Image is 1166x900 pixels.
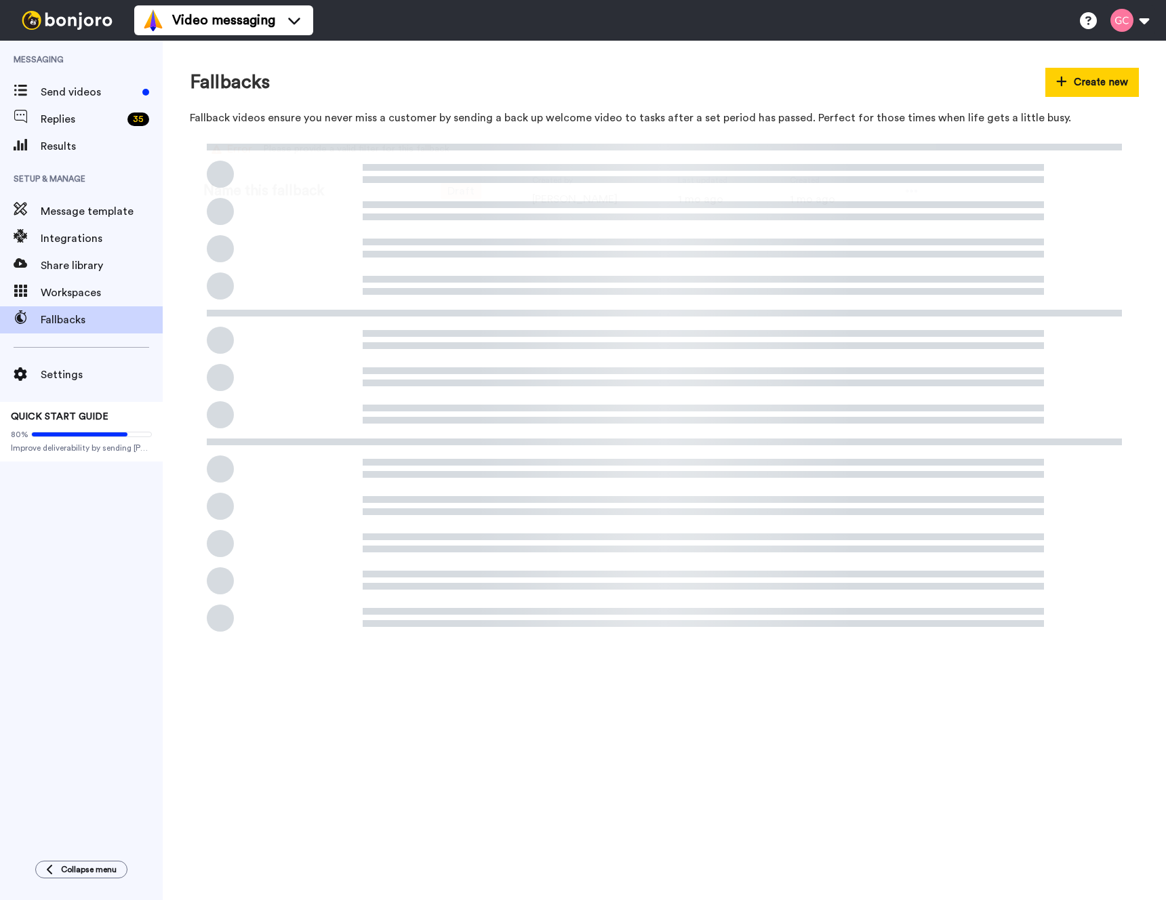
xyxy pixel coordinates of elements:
span: Integrations [41,230,163,247]
p: Fallback videos ensure you never miss a customer by sending a back up welcome video to tasks afte... [190,110,1139,126]
span: Created [790,175,851,186]
span: Workspaces [41,285,163,301]
button: Create new [1045,68,1139,97]
span: 80% [11,429,28,440]
button: Collapse menu [35,861,127,878]
div: 35 [127,112,149,126]
span: Created by [532,175,627,186]
span: Results [41,138,163,155]
span: Name this fallback [203,181,390,201]
span: Message template [41,203,163,220]
span: Improve deliverability by sending [PERSON_NAME]’s from your own email [11,443,152,453]
h1: Fallbacks [190,72,270,93]
span: 1 mo ago [678,191,739,207]
span: [PERSON_NAME] [532,191,627,207]
img: bj-logo-header-white.svg [16,11,118,30]
span: Last updated [678,175,739,186]
span: Video messaging [172,11,275,30]
span: Please provide a valid filter for this fallback [263,142,449,156]
span: Replies [41,111,122,127]
span: Fallbacks [41,312,163,328]
span: Error [227,141,252,157]
span: Collapse menu [61,864,117,875]
span: Send videos [41,84,137,100]
img: vm-color.svg [142,9,164,31]
span: Share library [41,258,163,274]
span: 1 mo ago [790,191,851,207]
span: Settings [41,367,163,383]
span: QUICK START GUIDE [11,412,108,422]
span: Draft [441,183,481,199]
